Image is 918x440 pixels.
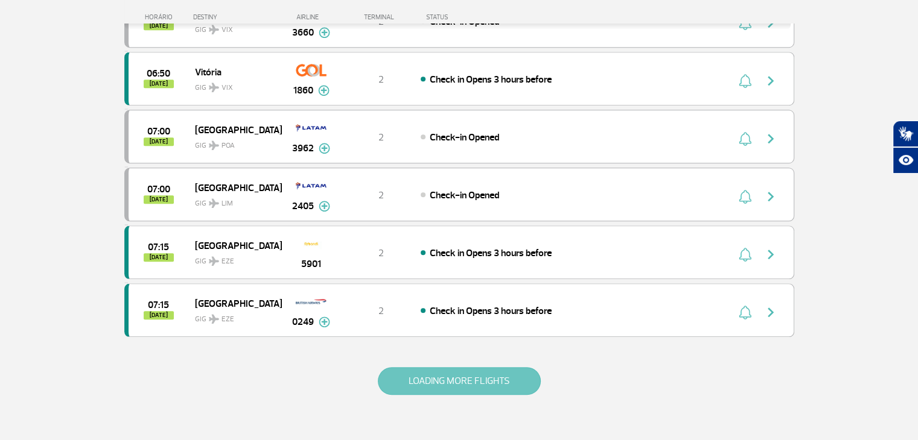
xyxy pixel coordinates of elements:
span: GIG [195,250,272,267]
img: sino-painel-voo.svg [739,247,751,262]
span: 2 [378,189,384,201]
div: AIRLINE [281,13,342,21]
span: [DATE] [144,311,174,319]
span: POA [222,140,235,151]
span: [DATE] [144,137,174,146]
button: Abrir tradutor de língua de sinais. [893,121,918,147]
span: VIX [222,25,233,36]
span: GIG [195,76,272,93]
span: VIX [222,83,233,93]
span: [GEOGRAPHIC_DATA] [195,295,272,311]
span: [GEOGRAPHIC_DATA] [195,180,272,195]
span: 2 [378,131,384,143]
span: GIG [195,307,272,325]
img: seta-direita-painel-voo.svg [763,189,778,204]
img: seta-direita-painel-voo.svg [763,305,778,319]
img: destiny_airplane.svg [209,256,219,266]
img: seta-direita-painel-voo.svg [763,74,778,88]
span: Check in Opens 3 hours before [430,74,552,86]
img: mais-info-painel-voo.svg [318,85,330,96]
img: mais-info-painel-voo.svg [319,201,330,212]
button: Abrir recursos assistivos. [893,147,918,174]
span: 2025-09-26 07:15:00 [148,243,169,251]
span: EZE [222,314,234,325]
span: 1860 [293,83,313,98]
span: [DATE] [144,253,174,262]
img: sino-painel-voo.svg [739,189,751,204]
button: LOADING MORE FLIGHTS [378,367,541,395]
span: 2405 [292,199,314,213]
span: 2 [378,247,384,259]
div: Plugin de acessibilidade da Hand Talk. [893,121,918,174]
img: mais-info-painel-voo.svg [319,27,330,38]
span: [DATE] [144,80,174,88]
span: 2025-09-26 07:00:00 [147,127,170,136]
span: [DATE] [144,195,174,204]
span: 2025-09-26 07:00:00 [147,185,170,193]
img: destiny_airplane.svg [209,140,219,150]
img: destiny_airplane.svg [209,83,219,92]
span: 0249 [292,315,314,329]
span: GIG [195,192,272,209]
div: STATUS [420,13,518,21]
span: Vitória [195,64,272,80]
span: 2 [378,74,384,86]
img: seta-direita-painel-voo.svg [763,247,778,262]
img: destiny_airplane.svg [209,25,219,34]
img: sino-painel-voo.svg [739,74,751,88]
span: 2 [378,305,384,317]
img: destiny_airplane.svg [209,314,219,324]
div: TERMINAL [342,13,420,21]
span: EZE [222,256,234,267]
div: DESTINY [193,13,281,21]
img: sino-painel-voo.svg [739,305,751,319]
span: [GEOGRAPHIC_DATA] [195,237,272,253]
span: 5901 [301,257,321,271]
span: GIG [195,134,272,151]
span: LIM [222,198,233,209]
span: Check-in Opened [430,131,499,143]
img: sino-painel-voo.svg [739,131,751,146]
span: 3660 [292,25,314,40]
span: 2025-09-26 07:15:00 [148,301,169,309]
span: [GEOGRAPHIC_DATA] [195,122,272,137]
img: mais-info-painel-voo.svg [319,316,330,327]
span: 2025-09-26 06:50:00 [147,69,170,78]
span: Check-in Opened [430,189,499,201]
span: Check in Opens 3 hours before [430,305,552,317]
img: mais-info-painel-voo.svg [319,143,330,154]
img: destiny_airplane.svg [209,198,219,208]
span: Check in Opens 3 hours before [430,247,552,259]
div: HORÁRIO [128,13,194,21]
img: seta-direita-painel-voo.svg [763,131,778,146]
span: 3962 [292,141,314,156]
